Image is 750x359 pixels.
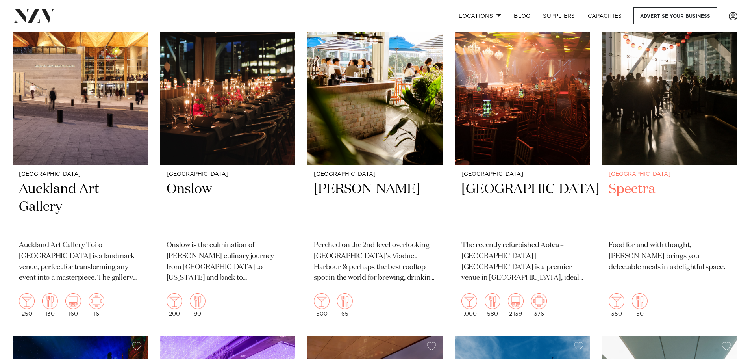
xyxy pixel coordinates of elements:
[609,171,731,177] small: [GEOGRAPHIC_DATA]
[65,293,81,309] img: theatre.png
[531,293,547,309] img: meeting.png
[632,293,648,317] div: 50
[190,293,206,317] div: 90
[461,293,477,317] div: 1,000
[609,293,624,317] div: 350
[19,293,35,317] div: 250
[65,293,81,317] div: 160
[508,293,524,317] div: 2,139
[581,7,628,24] a: Capacities
[314,293,330,309] img: cocktail.png
[89,293,104,309] img: meeting.png
[337,293,353,309] img: dining.png
[167,293,182,309] img: cocktail.png
[461,180,584,234] h2: [GEOGRAPHIC_DATA]
[167,180,289,234] h2: Onslow
[42,293,58,317] div: 130
[452,7,507,24] a: Locations
[19,240,141,284] p: Auckland Art Gallery Toi o [GEOGRAPHIC_DATA] is a landmark venue, perfect for transforming any ev...
[485,293,500,309] img: dining.png
[19,180,141,234] h2: Auckland Art Gallery
[531,293,547,317] div: 376
[609,180,731,234] h2: Spectra
[167,171,289,177] small: [GEOGRAPHIC_DATA]
[632,293,648,309] img: dining.png
[167,293,182,317] div: 200
[537,7,581,24] a: SUPPLIERS
[485,293,500,317] div: 580
[13,9,56,23] img: nzv-logo.png
[42,293,58,309] img: dining.png
[19,171,141,177] small: [GEOGRAPHIC_DATA]
[507,7,537,24] a: BLOG
[314,293,330,317] div: 500
[167,240,289,284] p: Onslow is the culmination of [PERSON_NAME] culinary journey from [GEOGRAPHIC_DATA] to [US_STATE] ...
[508,293,524,309] img: theatre.png
[190,293,206,309] img: dining.png
[461,293,477,309] img: cocktail.png
[609,293,624,309] img: cocktail.png
[461,171,584,177] small: [GEOGRAPHIC_DATA]
[19,293,35,309] img: cocktail.png
[89,293,104,317] div: 16
[633,7,717,24] a: Advertise your business
[314,180,436,234] h2: [PERSON_NAME]
[609,240,731,273] p: Food for and with thought, [PERSON_NAME] brings you delectable meals in a delightful space.
[337,293,353,317] div: 65
[461,240,584,284] p: The recently refurbished Aotea – [GEOGRAPHIC_DATA] | [GEOGRAPHIC_DATA] is a premier venue in [GEO...
[314,171,436,177] small: [GEOGRAPHIC_DATA]
[314,240,436,284] p: Perched on the 2nd level overlooking [GEOGRAPHIC_DATA]’s Viaduct Harbour & perhaps the best rooft...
